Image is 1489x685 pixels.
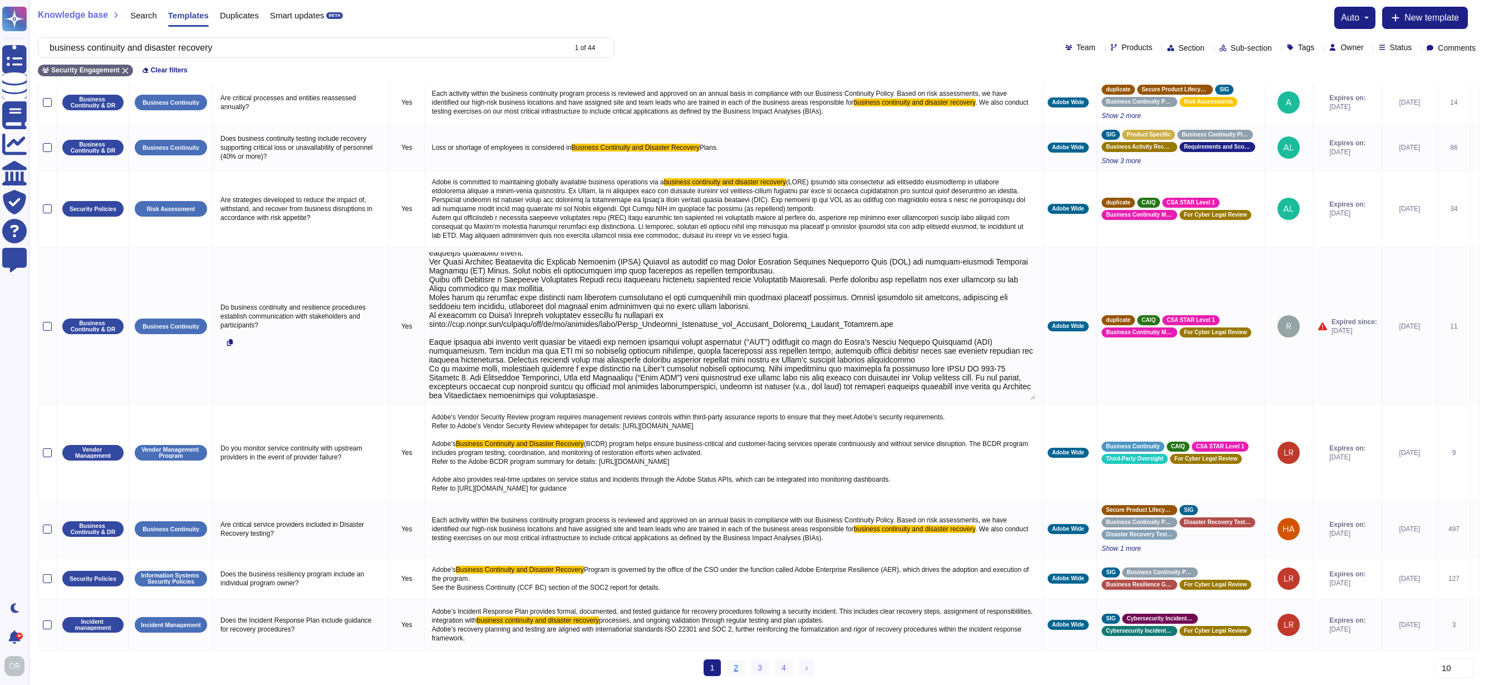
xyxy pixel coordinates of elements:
[432,99,1030,115] span: . We also conduct testing exercises on our most critical infrastructure to include critical appli...
[1052,450,1084,456] span: Adobe Wide
[394,143,420,152] p: Yes
[218,517,385,541] p: Are critical service providers included in Disaster Recovery testing?
[1052,576,1084,581] span: Adobe Wide
[394,98,420,107] p: Yes
[1341,13,1369,22] button: auto
[1329,94,1365,102] span: Expires on:
[1399,621,1421,629] span: [DATE]
[1106,132,1115,138] span: SIG
[218,567,385,590] p: Does the business resiliency program include an individual program owner?
[218,441,385,464] p: Do you monitor service continuity with upstream providers in the event of provider failure?
[1106,87,1131,92] span: duplicate
[66,320,120,332] p: Business Continuity & DR
[1167,317,1215,323] span: CSA STAR Level 1
[456,566,584,574] span: Business Continuity and Disaster Recovery
[1052,100,1084,105] span: Adobe Wide
[220,11,259,19] span: Duplicates
[394,574,420,583] p: Yes
[66,447,120,458] p: Vendor Management
[1106,99,1173,105] span: Business Continuity Policy
[751,659,769,676] a: 3
[66,523,120,535] p: Business Continuity & DR
[1175,456,1237,462] span: For Cyber Legal Review
[1142,200,1156,205] span: CAIQ
[1052,206,1084,212] span: Adobe Wide
[66,141,120,153] p: Business Continuity & DR
[1277,442,1300,464] img: user
[432,566,456,574] span: Adobe's
[1052,622,1084,628] span: Adobe Wide
[572,144,700,151] span: Business Continuity and Disaster Recovery
[1399,575,1421,583] span: [DATE]
[1106,520,1173,525] span: Business Continuity Policy
[1399,525,1421,533] span: [DATE]
[1106,200,1131,205] span: duplicate
[1106,330,1173,335] span: Business Continuity Management and Operational Resilience
[1399,449,1421,457] span: [DATE]
[16,633,23,639] div: 9+
[1382,7,1468,29] button: New template
[854,525,976,533] span: business continuity and disaster recovery
[1442,204,1466,213] div: 34
[218,300,385,332] p: Do business continuity and resilience procedures establish communication with stakeholders and pa...
[141,622,200,628] p: Incident Management
[575,45,596,51] div: 1 of 44
[326,12,342,19] div: BETA
[1182,132,1249,138] span: Business Continuity Planning
[1277,567,1300,590] img: user
[142,324,199,330] p: Business Continuity
[44,38,565,57] input: Search by keywords
[1184,330,1247,335] span: For Cyber Legal Review
[1438,44,1476,52] span: Comments
[432,90,1009,106] span: Each activity within the business continuity program process is reviewed and approved on an annua...
[1329,444,1365,453] span: Expires on:
[1442,574,1466,583] div: 127
[1052,145,1084,150] span: Adobe Wide
[1184,507,1193,513] span: SIG
[1329,200,1365,209] span: Expires on:
[432,178,664,186] span: Adobe is committed to maintaining globally available business operations via a
[1329,139,1365,148] span: Expires on:
[218,91,385,114] p: Are critical processes and entities reassessed annually?
[1340,43,1363,51] span: Owner
[1442,525,1466,534] div: 497
[139,573,203,584] p: Information Systems Security Policies
[1127,132,1171,138] span: Product Specific
[1142,87,1208,92] span: Secure Product Lifecycle Standard
[1106,144,1173,150] span: Business Activity Recovery Planning
[1331,317,1377,326] span: Expired since:
[432,525,1030,542] span: . We also conduct testing exercises on our most critical infrastructure to include critical appli...
[1077,43,1095,51] span: Team
[139,447,203,458] p: Vendor Management Program
[1399,205,1421,213] span: [DATE]
[476,616,598,624] span: business continuity and disaster recovery
[432,178,1028,239] span: (LORE) ipsumdo sita consectetur adi elitseddo eiusmodtemp in utlabore etdolorema aliquae a minim-...
[1231,44,1272,52] span: Sub-section
[1329,453,1365,462] span: [DATE]
[1298,43,1315,51] span: Tags
[1390,43,1412,51] span: Status
[218,131,385,164] p: Does business continuity testing include recovery supporting critical loss or unavailability of p...
[432,608,1035,624] span: Adobe’s Incident Response Plan provides formal, documented, and tested guidance for recovery proc...
[1329,570,1365,579] span: Expires on:
[1277,315,1300,337] img: user
[1277,136,1300,159] img: user
[1329,529,1365,538] span: [DATE]
[1184,212,1247,218] span: For Cyber Legal Review
[1102,156,1260,165] span: Show 3 more
[51,67,120,74] span: Security Engagement
[1184,582,1247,588] span: For Cyber Legal Review
[727,659,745,676] a: 2
[854,99,976,106] span: business continuity and disaster recovery
[1329,148,1365,156] span: [DATE]
[394,204,420,213] p: Yes
[432,144,572,151] span: Loss or shortage of employees is considered in
[1442,448,1466,457] div: 9
[664,178,786,186] span: business continuity and disaster recovery
[1102,111,1260,120] span: Show 2 more
[1329,616,1365,625] span: Expires on:
[1142,317,1156,323] span: CAIQ
[1404,13,1459,22] span: New template
[1277,518,1300,540] img: user
[700,144,718,151] span: Plans.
